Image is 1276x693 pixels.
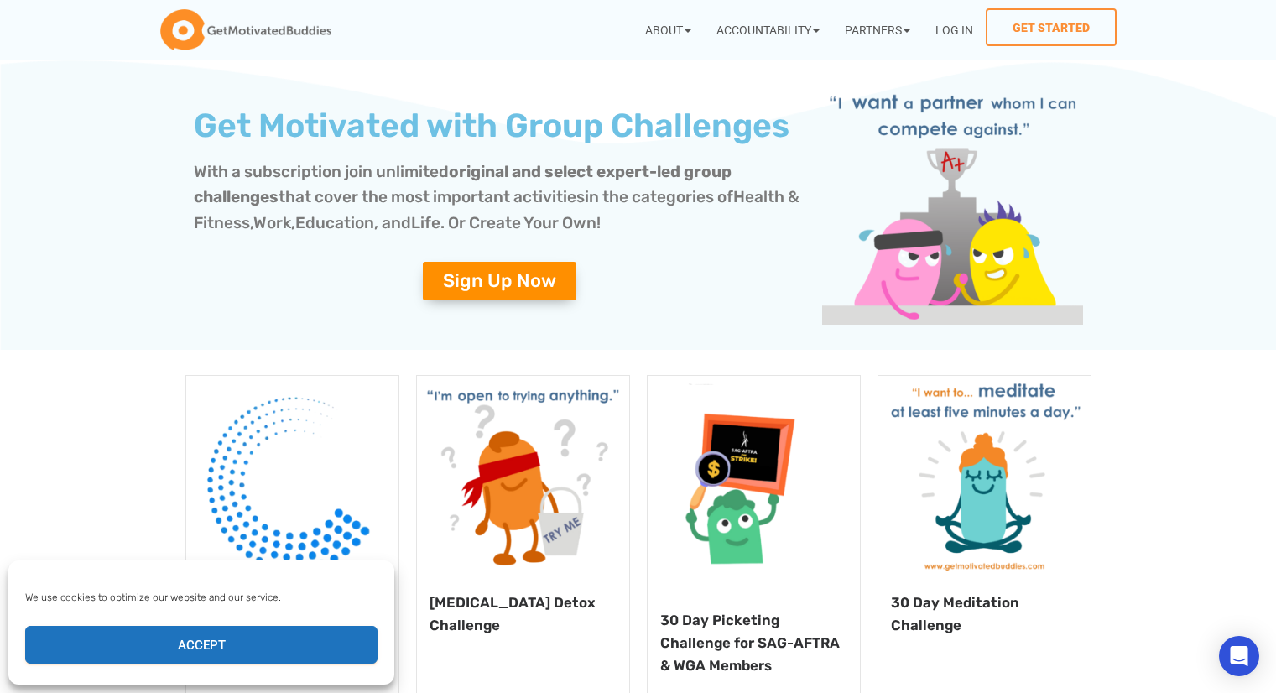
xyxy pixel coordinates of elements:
a: 30 Day Meditation Challenge [891,594,1019,633]
span: in the categories of [585,187,733,206]
h1: Get Motivated with Group Challenges [194,110,805,143]
span: , [291,213,295,232]
a: [MEDICAL_DATA] Detox Challenge [430,594,596,633]
span: Sign Up Now [443,272,556,290]
div: Open Intercom Messenger [1219,636,1259,676]
a: Accountability [704,8,832,51]
img: group challenges for motivation [822,86,1083,325]
strong: original and select expert-led group challenges [194,162,732,207]
img: Dopamine Detox Challenge [417,376,629,571]
img: GetMotivatedBuddies [160,9,331,51]
span: Work [253,213,291,232]
button: Accept [25,626,378,664]
span: , [250,213,253,232]
a: About [633,8,704,51]
a: Get Started [986,8,1117,46]
span: , and [374,213,411,232]
span: Education [295,213,374,232]
span: . Or Create Your Own! [440,213,601,232]
span: With a subscription join unlimited that cover the most important activities [194,162,732,207]
div: We use cookies to optimize our website and our service. [25,590,376,605]
a: Partners [832,8,923,51]
a: 30 Day Picketing Challenge for SAG-AFTRA & WGA Members [660,612,840,674]
img: meditation challenge [878,376,1091,571]
a: Sign Up Now [423,262,576,300]
a: Log In [923,8,986,51]
img: SAG-AFTRA and WGA members staying motivated during the strike with GetMotivatedBuddies [648,376,860,588]
img: Columbia Founders Community Logo [186,376,398,588]
span: Life [411,213,440,232]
